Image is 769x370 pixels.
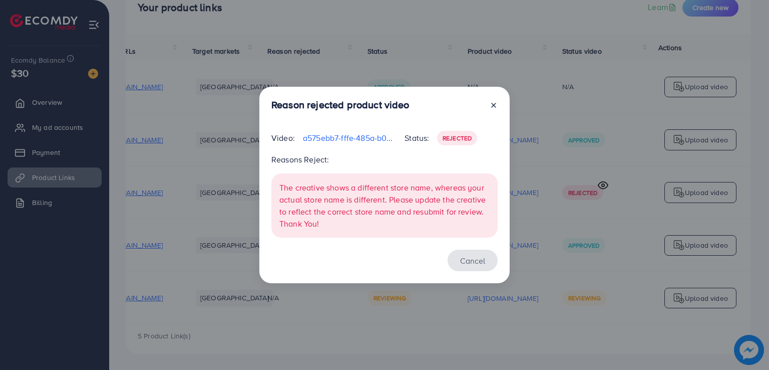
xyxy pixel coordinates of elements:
[279,181,490,230] p: The creative shows a different store name, whereas your actual store name is different. Please up...
[303,132,397,144] p: a575ebb7-fffe-485a-b002-7138e01a6f1f-1757662412672.mp4
[448,250,498,271] button: Cancel
[405,132,429,144] p: Status:
[443,134,472,142] span: Rejected
[271,132,295,144] p: Video:
[271,99,410,111] h3: Reason rejected product video
[271,153,498,165] p: Reasons Reject:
